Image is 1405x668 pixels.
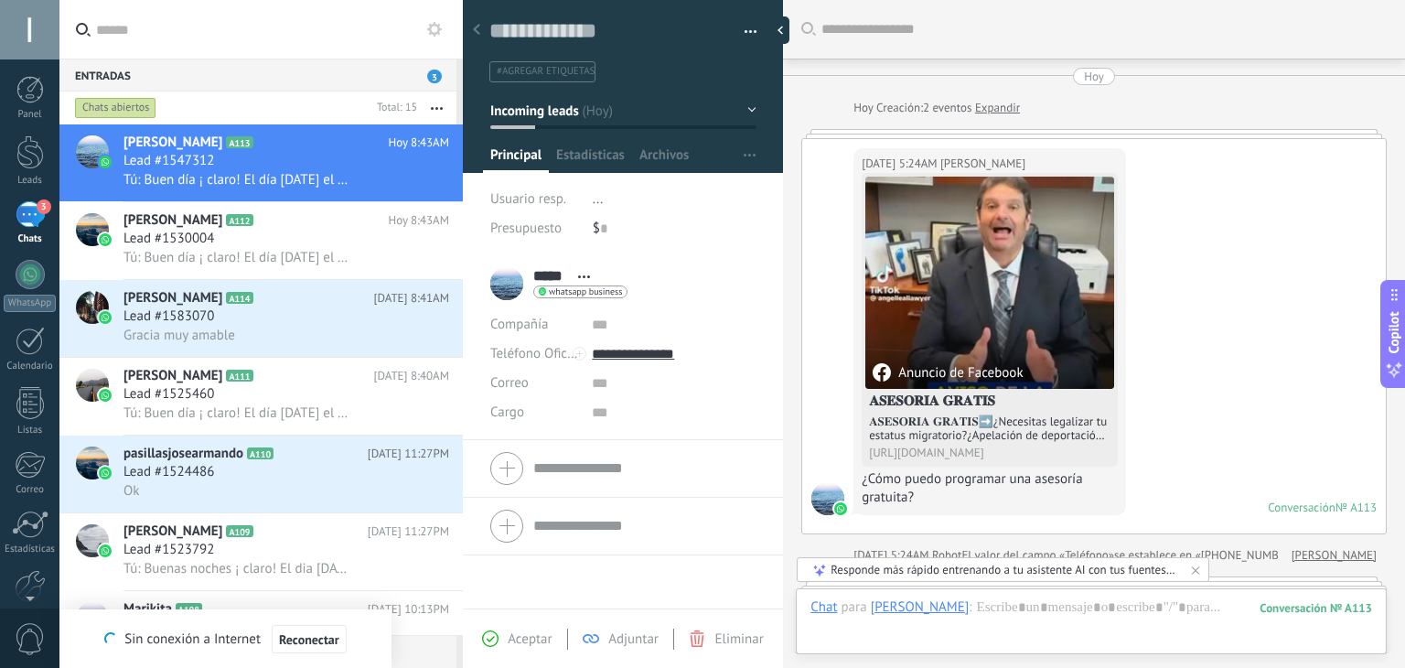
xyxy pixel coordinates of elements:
a: avatariconpasillasjosearmandoA110[DATE] 11:27PMLead #1524486Ok [59,436,463,512]
div: Calendario [4,361,57,372]
div: Leads [4,175,57,187]
div: Mario [871,598,970,615]
span: Lead #1547312 [123,152,214,170]
div: Entradas [59,59,456,92]
a: avataricon[PERSON_NAME]A109[DATE] 11:27PMLead #1523792Tú: Buenas noches ¡ claro! El dia [DATE] el... [59,513,463,590]
img: icon [99,389,112,402]
span: Cargo [490,405,524,419]
div: Panel [4,109,57,121]
img: icon [99,467,112,479]
div: Cargo [490,398,578,427]
span: Mario [940,155,1025,173]
span: Marikita [123,600,172,619]
div: Estadísticas [4,544,57,555]
span: Lead #1523792 [123,541,214,559]
div: Correo [4,484,57,496]
span: Tú: Buenas noches ¡ claro! El dia [DATE] el Abogado se comunicara contigo, para darte tu asesoría... [123,560,349,577]
a: Expandir [975,99,1020,117]
div: Hoy [1084,68,1104,85]
a: avataricon[PERSON_NAME]A114[DATE] 8:41AMLead #1583070Gracia muy amable [59,280,463,357]
div: № A113 [1335,500,1377,515]
span: Copilot [1385,312,1403,354]
span: Correo [490,374,529,392]
span: [DATE] 8:41AM [374,289,449,307]
div: Presupuesto [490,214,579,243]
span: Tú: Buen día ¡ claro! El día [DATE] el Abogado se comunicara contigo, para darte tu asesoría pers... [123,171,349,189]
div: [DATE] 5:24AM [862,155,940,173]
div: 𝐀𝐒𝐄𝐒𝐎𝐑𝐈𝐀 𝐆𝐑𝐀𝐓𝐈𝐒➡️¿Necesitas legalizar tu estatus migratorio?¿Apelación de deportación?¿Permiso de... [869,415,1110,442]
span: Eliminar [714,630,763,648]
a: [PERSON_NAME] [1292,546,1377,565]
span: [PERSON_NAME] [123,134,222,152]
span: A110 [247,447,273,459]
span: Tú: Buen día ¡ claro! El día [DATE] el Abogado se comunicara contigo, para darte tu asesoría pers... [123,404,349,422]
span: Lead #1525460 [123,385,214,404]
div: 113 [1260,600,1372,616]
div: Responde más rápido entrenando a tu asistente AI con tus fuentes de datos [831,562,1177,577]
div: Conversación [1268,500,1335,515]
h4: 𝐀𝐒𝐄𝐒𝐎𝐑𝐈𝐀 𝐆𝐑𝐀𝐓𝐈𝐒 [869,393,1110,411]
span: ... [593,190,604,208]
div: Compañía [490,310,578,339]
div: $ [593,214,756,243]
span: A112 [226,214,252,226]
span: Presupuesto [490,220,562,237]
span: El valor del campo «Teléfono» [961,546,1114,565]
button: Reconectar [272,625,347,654]
a: avataricon[PERSON_NAME]A111[DATE] 8:40AMLead #1525460Tú: Buen día ¡ claro! El día [DATE] el Aboga... [59,358,463,435]
span: [PERSON_NAME] [123,523,222,541]
span: Aceptar [508,630,552,648]
span: Hoy 8:43AM [388,134,449,152]
span: A108 [176,603,202,615]
button: Correo [490,369,529,398]
a: avataricon[PERSON_NAME]A112Hoy 8:43AMLead #1530004Tú: Buen día ¡ claro! El día [DATE] el Abogado ... [59,202,463,279]
span: Lead #1530004 [123,230,214,248]
div: Sin conexión a Internet [104,624,346,654]
span: [DATE] 8:40AM [374,367,449,385]
div: ¿Cómo puedo programar una asesoría gratuita? [862,470,1118,507]
span: Reconectar [279,633,339,646]
span: [DATE] 11:27PM [368,445,449,463]
a: avatariconMarikitaA108[DATE] 10:13PMLead #1518792 [59,591,463,668]
span: Mario [811,482,844,515]
span: Usuario resp. [490,190,566,208]
span: Ok [123,482,139,500]
span: [PERSON_NAME] [123,367,222,385]
span: Teléfono Oficina [490,345,585,362]
span: A114 [226,292,252,304]
span: 3 [37,199,51,214]
span: #agregar etiquetas [497,65,595,78]
div: Creación: [853,99,1020,117]
span: A111 [226,370,252,382]
span: Adjuntar [608,630,659,648]
span: [DATE] 10:13PM [368,600,449,619]
span: Tú: Buen día ¡ claro! El día [DATE] el Abogado se comunicara contigo, para darte tu asesoría pers... [123,249,349,266]
button: Teléfono Oficina [490,339,578,369]
span: Hoy 8:43AM [388,211,449,230]
span: Lead #1524486 [123,463,214,481]
div: Hoy [853,99,876,117]
img: icon [99,311,112,324]
div: [URL][DOMAIN_NAME] [869,446,1110,459]
span: Gracia muy amable [123,327,235,344]
span: para [842,598,867,617]
div: Listas [4,425,57,436]
span: A109 [226,525,252,537]
span: : [969,598,971,617]
span: [PERSON_NAME] [123,211,222,230]
span: 3 [427,70,442,83]
div: WhatsApp [4,295,56,312]
a: Anuncio de Facebook𝐀𝐒𝐄𝐒𝐎𝐑𝐈𝐀 𝐆𝐑𝐀𝐓𝐈𝐒𝐀𝐒𝐄𝐒𝐎𝐑𝐈𝐀 𝐆𝐑𝐀𝐓𝐈𝐒➡️¿Necesitas legalizar tu estatus migratorio?¿Ap... [865,177,1114,463]
img: waba.svg [834,502,847,515]
span: Estadísticas [556,146,625,173]
span: Principal [490,146,542,173]
span: Robot [932,547,961,563]
div: Anuncio de Facebook [873,363,1023,382]
div: Usuario resp. [490,185,579,214]
div: [DATE] 5:24AM [853,546,932,565]
span: whatsapp business [549,287,622,296]
span: pasillasjosearmando [123,445,243,463]
div: Chats abiertos [75,97,156,119]
div: Total: 15 [370,99,417,117]
span: A113 [226,136,252,148]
